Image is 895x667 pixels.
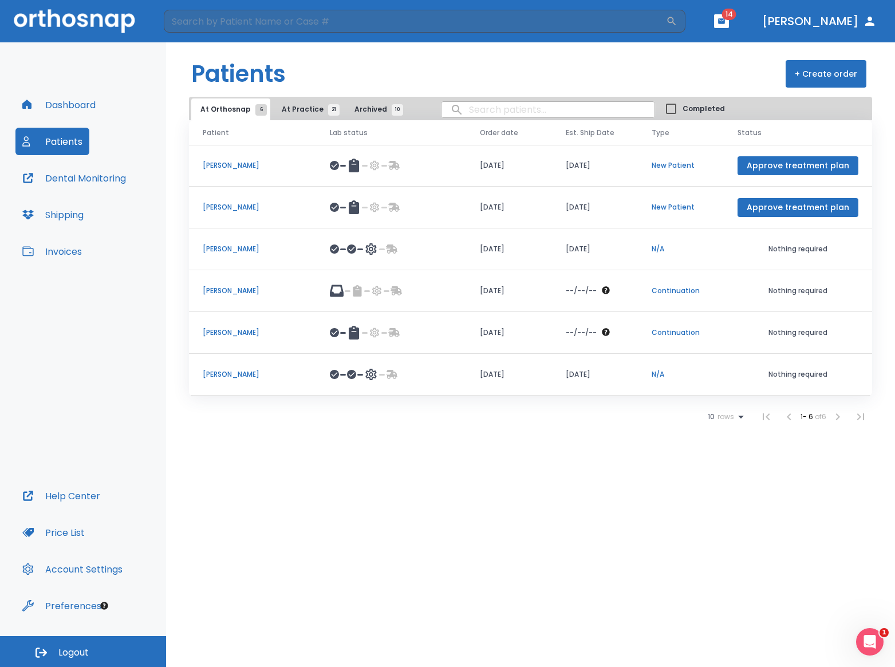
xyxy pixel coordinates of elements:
[200,104,261,115] span: At Orthosnap
[738,128,762,138] span: Status
[15,555,129,583] button: Account Settings
[191,98,409,120] div: tabs
[652,286,710,296] p: Continuation
[552,145,638,187] td: [DATE]
[466,354,552,396] td: [DATE]
[652,128,669,138] span: Type
[15,128,89,155] button: Patients
[652,327,710,338] p: Continuation
[466,228,552,270] td: [DATE]
[328,104,340,116] span: 21
[715,413,734,421] span: rows
[15,201,90,228] button: Shipping
[466,187,552,228] td: [DATE]
[203,244,302,254] p: [PERSON_NAME]
[203,160,302,171] p: [PERSON_NAME]
[683,104,725,114] span: Completed
[856,628,884,656] iframe: Intercom live chat
[738,327,858,338] p: Nothing required
[203,202,302,212] p: [PERSON_NAME]
[15,519,92,546] button: Price List
[480,128,518,138] span: Order date
[203,286,302,296] p: [PERSON_NAME]
[164,10,666,33] input: Search by Patient Name or Case #
[738,156,858,175] button: Approve treatment plan
[191,57,286,91] h1: Patients
[652,160,710,171] p: New Patient
[708,413,715,421] span: 10
[203,369,302,380] p: [PERSON_NAME]
[566,286,597,296] p: --/--/--
[652,244,710,254] p: N/A
[15,592,108,619] button: Preferences
[552,354,638,396] td: [DATE]
[441,98,655,121] input: search
[786,60,866,88] button: + Create order
[652,202,710,212] p: New Patient
[801,412,815,421] span: 1 - 6
[15,482,107,510] button: Help Center
[566,286,624,296] div: The date will be available after approving treatment plan
[255,104,267,116] span: 6
[15,238,89,265] button: Invoices
[738,198,858,217] button: Approve treatment plan
[566,327,597,338] p: --/--/--
[15,91,102,119] button: Dashboard
[652,369,710,380] p: N/A
[566,128,614,138] span: Est. Ship Date
[722,9,736,20] span: 14
[354,104,397,115] span: Archived
[282,104,334,115] span: At Practice
[552,228,638,270] td: [DATE]
[552,187,638,228] td: [DATE]
[815,412,826,421] span: of 6
[99,601,109,611] div: Tooltip anchor
[203,128,229,138] span: Patient
[466,270,552,312] td: [DATE]
[15,164,133,192] button: Dental Monitoring
[203,327,302,338] p: [PERSON_NAME]
[738,244,858,254] p: Nothing required
[738,369,858,380] p: Nothing required
[14,9,135,33] img: Orthosnap
[330,128,368,138] span: Lab status
[392,104,403,116] span: 10
[880,628,889,637] span: 1
[466,145,552,187] td: [DATE]
[566,327,624,338] div: The date will be available after approving treatment plan
[738,286,858,296] p: Nothing required
[758,11,881,31] button: [PERSON_NAME]
[58,646,89,659] span: Logout
[466,312,552,354] td: [DATE]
